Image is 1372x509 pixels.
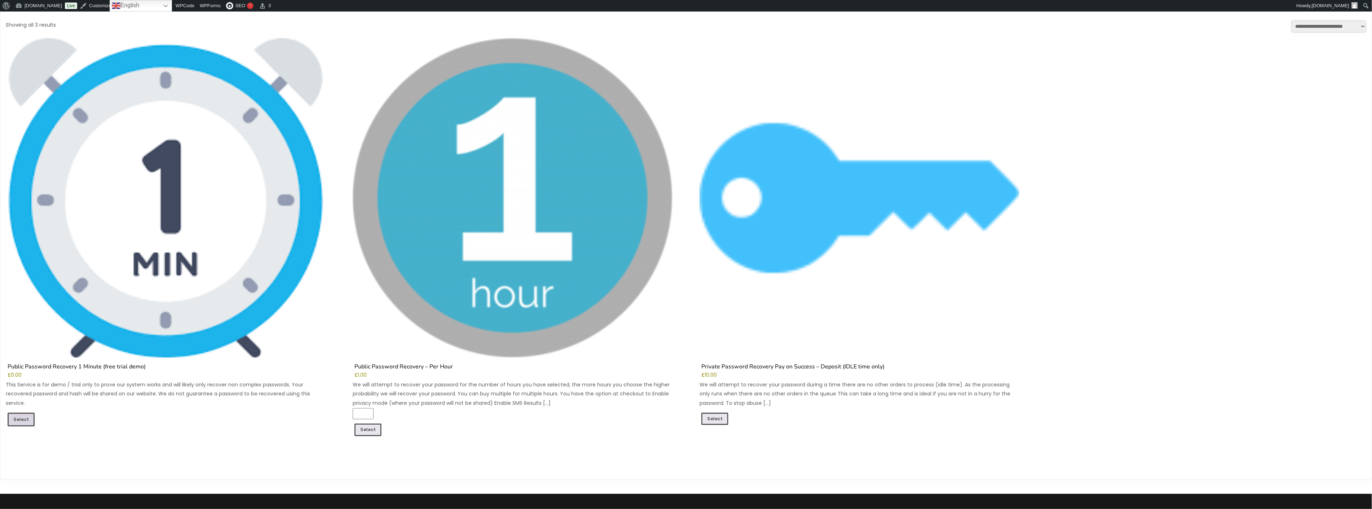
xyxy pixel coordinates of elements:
img: Public Password Recovery 1 Minute (free trial demo) [6,38,326,358]
span: £ [701,372,705,379]
bdi: 0.00 [8,372,22,379]
span: SEO [235,3,245,8]
span: [DOMAIN_NAME] [1312,3,1349,8]
p: Showing all 3 results [6,21,56,30]
a: Public Password Recovery – Per Hour [353,38,672,372]
p: We will attempt to recover your password for the number of hours you have selected, the more hour... [353,380,672,408]
span: £ [354,372,358,379]
a: Public Password Recovery 1 Minute (free trial demo) [6,38,326,372]
bdi: 10.00 [701,372,717,379]
img: en [112,1,120,10]
img: Public Password Recovery - Per Hour [353,38,672,358]
a: Add to cart: “Public Password Recovery - Per Hour” [354,424,381,436]
h2: Public Password Recovery 1 Minute (free trial demo) [6,363,326,372]
div: ! [247,3,253,9]
bdi: 1.00 [354,372,367,379]
a: Private Password Recovery Pay on Success – Deposit (IDLE time only) [700,38,1019,372]
h2: Public Password Recovery – Per Hour [353,363,672,372]
select: Shop order [1292,21,1367,32]
span: £ [8,372,11,379]
a: Add to cart: “Private Password Recovery Pay on Success - Deposit (IDLE time only)” [701,413,728,425]
input: Product quantity [353,408,374,419]
p: This Service is for demo / trial only to prove our system works and will likely only recover non ... [6,380,326,408]
img: Private Password Recovery Pay on Success - Deposit (IDLE time only) [700,38,1019,358]
a: Live [65,3,77,9]
h2: Private Password Recovery Pay on Success – Deposit (IDLE time only) [700,363,1019,372]
p: We will attempt to recover your password during a time there are no other orders to process (idle... [700,380,1019,408]
a: Add to cart: “Public Password Recovery 1 Minute (free trial demo)” [8,413,35,426]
